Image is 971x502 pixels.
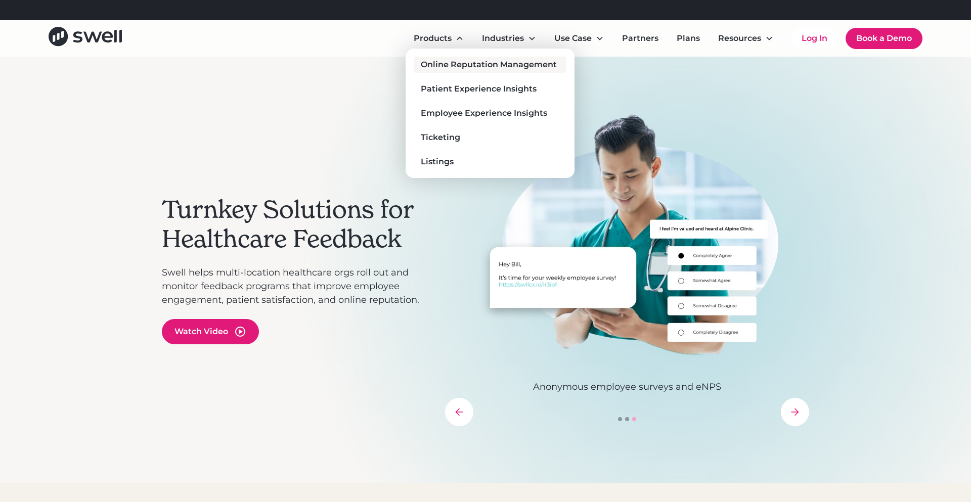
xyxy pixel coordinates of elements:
[618,417,622,421] div: Show slide 1 of 3
[414,32,452,44] div: Products
[174,326,228,338] div: Watch Video
[162,195,435,253] h2: Turnkey Solutions for Healthcare Feedback
[414,154,566,170] a: Listings
[474,28,544,49] div: Industries
[421,107,547,119] div: Employee Experience Insights
[718,32,761,44] div: Resources
[414,57,566,73] a: Online Reputation Management
[554,32,592,44] div: Use Case
[482,32,524,44] div: Industries
[920,453,971,502] iframe: Chat Widget
[546,28,612,49] div: Use Case
[445,113,809,426] div: carousel
[162,319,259,344] a: open lightbox
[791,28,837,49] a: Log In
[669,28,708,49] a: Plans
[781,398,809,426] div: next slide
[632,417,636,421] div: Show slide 3 of 3
[414,81,566,97] a: Patient Experience Insights
[162,266,435,307] p: Swell helps multi-location healthcare orgs roll out and monitor feedback programs that improve em...
[414,105,566,121] a: Employee Experience Insights
[445,113,809,394] div: 3 of 3
[421,59,557,71] div: Online Reputation Management
[406,49,575,178] nav: Products
[421,131,460,144] div: Ticketing
[421,83,537,95] div: Patient Experience Insights
[445,380,809,394] p: Anonymous employee surveys and eNPS
[406,28,472,49] div: Products
[445,398,473,426] div: previous slide
[421,156,454,168] div: Listings
[846,28,922,49] a: Book a Demo
[625,417,629,421] div: Show slide 2 of 3
[710,28,781,49] div: Resources
[49,27,122,50] a: home
[414,129,566,146] a: Ticketing
[614,28,667,49] a: Partners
